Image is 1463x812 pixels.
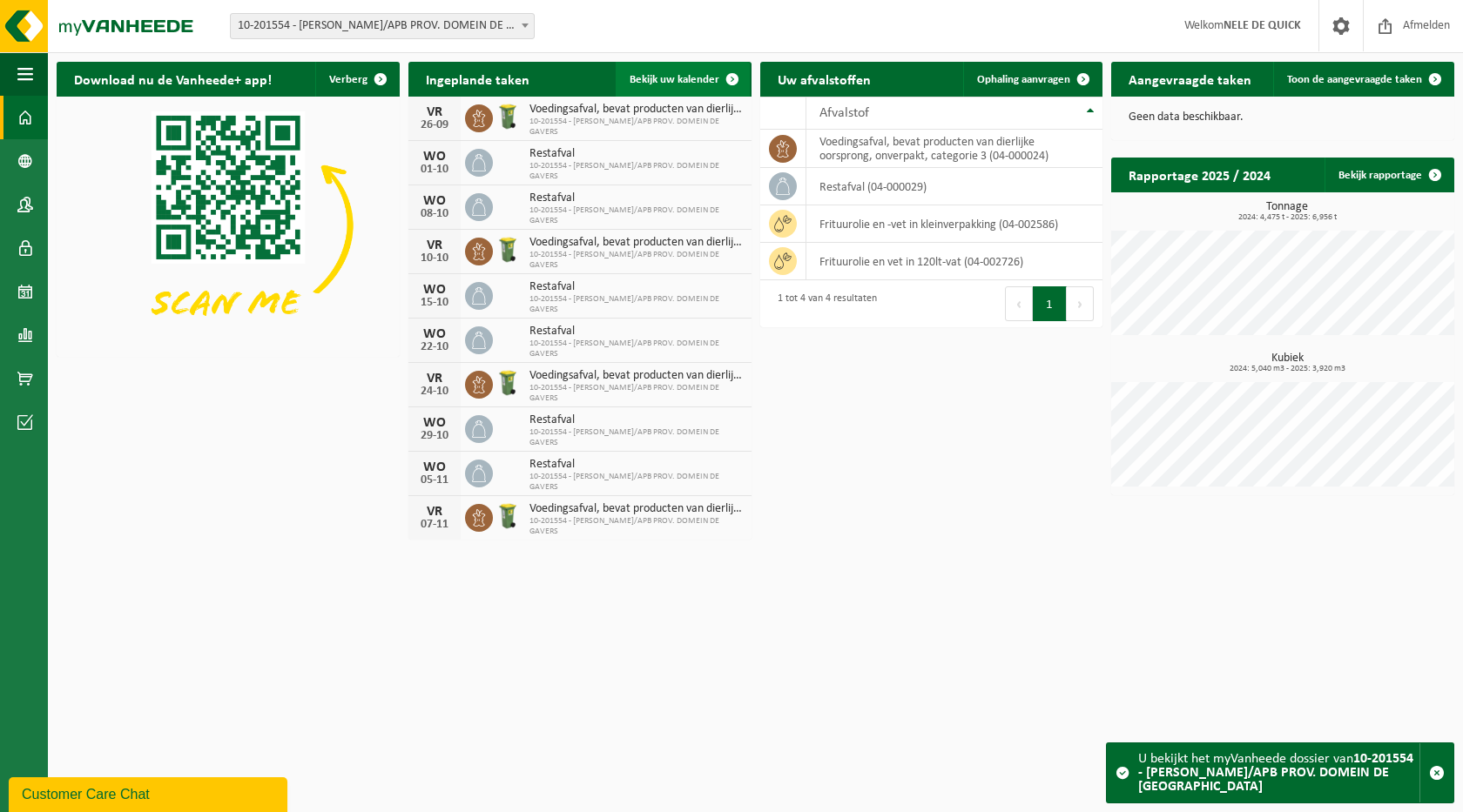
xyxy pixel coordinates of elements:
[529,250,743,271] span: 10-201554 - [PERSON_NAME]/APB PROV. DOMEIN DE GAVERS
[417,505,452,519] div: VR
[417,341,452,353] div: 22-10
[417,430,452,442] div: 29-10
[1287,74,1422,85] span: Toon de aangevraagde taken
[315,62,398,97] button: Verberg
[529,236,743,250] span: Voedingsafval, bevat producten van dierlijke oorsprong, onverpakt, categorie 3
[417,252,452,265] div: 10-10
[1138,752,1413,794] strong: 10-201554 - [PERSON_NAME]/APB PROV. DOMEIN DE [GEOGRAPHIC_DATA]
[529,502,743,516] span: Voedingsafval, bevat producten van dierlijke oorsprong, onverpakt, categorie 3
[417,416,452,430] div: WO
[417,194,452,208] div: WO
[529,103,743,117] span: Voedingsafval, bevat producten van dierlijke oorsprong, onverpakt, categorie 3
[1033,286,1067,321] button: 1
[417,327,452,341] div: WO
[417,386,452,398] div: 24-10
[529,472,743,493] span: 10-201554 - [PERSON_NAME]/APB PROV. DOMEIN DE GAVERS
[760,62,888,96] h2: Uw afvalstoffen
[529,413,743,427] span: Restafval
[417,208,452,220] div: 08-10
[529,205,743,226] span: 10-201554 - [PERSON_NAME]/APB PROV. DOMEIN DE GAVERS
[529,383,743,404] span: 10-201554 - [PERSON_NAME]/APB PROV. DOMEIN DE GAVERS
[529,516,743,537] span: 10-201554 - [PERSON_NAME]/APB PROV. DOMEIN DE GAVERS
[529,280,743,294] span: Restafval
[1325,158,1453,192] a: Bekijk rapportage
[408,62,547,96] h2: Ingeplande taken
[417,460,452,474] div: WO
[630,74,719,85] span: Bekijk uw kalender
[1111,62,1269,96] h2: Aangevraagde taken
[529,147,743,161] span: Restafval
[529,458,743,472] span: Restafval
[417,238,452,252] div: VR
[1224,19,1301,32] strong: NELE DE QUICK
[57,97,400,353] img: Download de VHEPlus App
[57,62,289,96] h2: Download nu de Vanheede+ app!
[417,119,452,131] div: 26-09
[977,74,1070,85] span: Ophaling aanvragen
[529,325,743,339] span: Restafval
[417,150,452,164] div: WO
[529,427,743,448] span: 10-201554 - [PERSON_NAME]/APB PROV. DOMEIN DE GAVERS
[616,62,750,97] a: Bekijk uw kalender
[417,283,452,297] div: WO
[9,774,291,812] iframe: chat widget
[529,294,743,315] span: 10-201554 - [PERSON_NAME]/APB PROV. DOMEIN DE GAVERS
[529,117,743,138] span: 10-201554 - [PERSON_NAME]/APB PROV. DOMEIN DE GAVERS
[329,74,367,85] span: Verberg
[417,297,452,309] div: 15-10
[1005,286,1033,321] button: Previous
[1273,62,1453,97] a: Toon de aangevraagde taken
[529,339,743,359] span: 10-201554 - [PERSON_NAME]/APB PROV. DOMEIN DE GAVERS
[1111,158,1288,191] h2: Rapportage 2025 / 2024
[529,369,743,383] span: Voedingsafval, bevat producten van dierlijke oorsprong, onverpakt, categorie 3
[231,14,534,38] span: 10-201554 - JEUGDHERBERG SCHIPKEN/APB PROV. DOMEIN DE GAVERS - GERAARDSBERGEN
[963,62,1101,97] a: Ophaling aanvragen
[529,191,743,205] span: Restafval
[493,235,522,265] img: WB-0140-HPE-GN-50
[1120,213,1454,222] span: 2024: 4,475 t - 2025: 6,956 t
[1120,352,1454,373] h3: Kubiek
[1120,201,1454,222] h3: Tonnage
[493,368,522,398] img: WB-0140-HPE-GN-50
[806,168,1103,205] td: restafval (04-000029)
[806,243,1103,280] td: Frituurolie en vet in 120lt-vat (04-002726)
[417,105,452,119] div: VR
[1120,365,1454,373] span: 2024: 5,040 m3 - 2025: 3,920 m3
[493,102,522,131] img: WB-0140-HPE-GN-50
[230,13,535,39] span: 10-201554 - JEUGDHERBERG SCHIPKEN/APB PROV. DOMEIN DE GAVERS - GERAARDSBERGEN
[1067,286,1094,321] button: Next
[417,474,452,487] div: 05-11
[417,164,452,176] div: 01-10
[806,205,1103,243] td: frituurolie en -vet in kleinverpakking (04-002586)
[806,130,1103,168] td: voedingsafval, bevat producten van dierlijke oorsprong, onverpakt, categorie 3 (04-000024)
[417,519,452,531] div: 07-11
[493,501,522,531] img: WB-0140-HPE-GN-50
[1129,111,1437,124] p: Geen data beschikbaar.
[819,106,869,120] span: Afvalstof
[1138,743,1419,802] div: U bekijkt het myVanheede dossier van
[529,161,743,182] span: 10-201554 - [PERSON_NAME]/APB PROV. DOMEIN DE GAVERS
[769,285,877,323] div: 1 tot 4 van 4 resultaten
[417,372,452,386] div: VR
